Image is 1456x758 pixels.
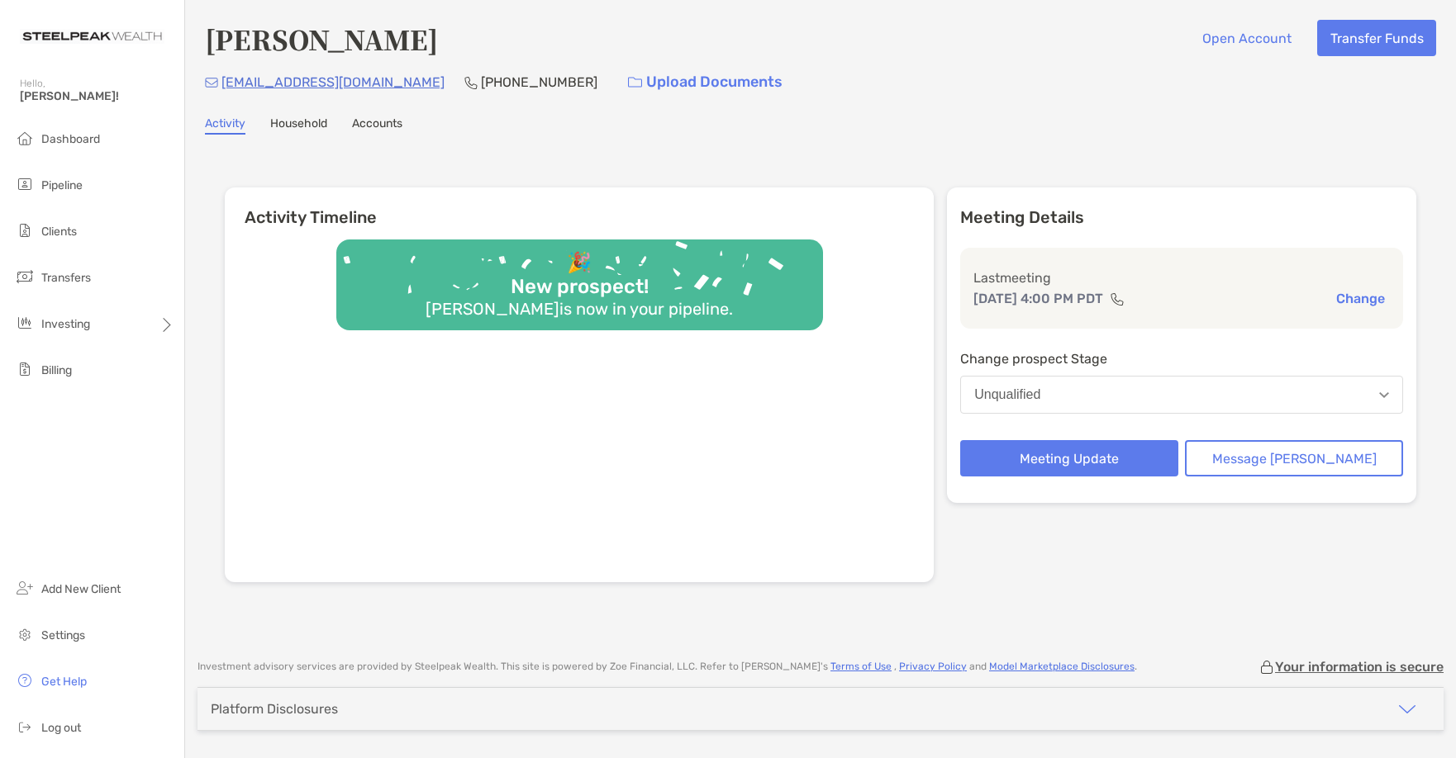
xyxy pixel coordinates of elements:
button: Meeting Update [960,440,1178,476]
span: Pipeline [41,178,83,192]
a: Upload Documents [617,64,793,100]
span: Clients [41,225,77,239]
img: Email Icon [205,78,218,88]
img: pipeline icon [15,174,35,194]
img: button icon [628,77,642,88]
p: [DATE] 4:00 PM PDT [973,288,1103,309]
img: icon arrow [1397,699,1417,719]
button: Transfer Funds [1317,20,1436,56]
div: 🎉 [560,251,598,275]
span: Investing [41,317,90,331]
p: Last meeting [973,268,1390,288]
a: Accounts [352,116,402,135]
span: Billing [41,363,72,377]
img: investing icon [15,313,35,333]
h4: [PERSON_NAME] [205,20,438,58]
div: New prospect! [504,275,655,299]
span: Log out [41,721,81,735]
span: Transfers [41,271,91,285]
img: Phone Icon [464,76,478,89]
p: [EMAIL_ADDRESS][DOMAIN_NAME] [221,72,445,92]
img: billing icon [15,359,35,379]
img: Zoe Logo [20,7,164,66]
div: Platform Disclosures [211,701,338,717]
span: Get Help [41,675,87,689]
img: Open dropdown arrow [1379,392,1389,398]
button: Change [1331,290,1390,307]
img: add_new_client icon [15,578,35,598]
span: [PERSON_NAME]! [20,89,174,103]
button: Unqualified [960,376,1403,414]
a: Terms of Use [830,661,892,672]
button: Message [PERSON_NAME] [1185,440,1403,476]
h6: Activity Timeline [225,187,934,227]
img: communication type [1110,292,1125,306]
img: get-help icon [15,670,35,690]
p: Change prospect Stage [960,348,1403,369]
img: dashboard icon [15,128,35,148]
a: Privacy Policy [899,661,967,672]
img: clients icon [15,220,35,240]
span: Add New Client [41,582,121,596]
img: logout icon [15,717,35,737]
span: Settings [41,628,85,642]
a: Household [270,116,327,135]
button: Open Account [1189,20,1304,56]
div: [PERSON_NAME] is now in your pipeline. [419,299,740,319]
a: Model Marketplace Disclosures [989,661,1135,672]
p: Meeting Details [960,207,1403,228]
img: Confetti [336,239,823,316]
p: Investment advisory services are provided by Steelpeak Wealth . This site is powered by Zoe Finan... [197,661,1137,673]
p: Your information is secure [1275,659,1444,675]
p: [PHONE_NUMBER] [481,72,597,92]
span: Dashboard [41,132,100,146]
a: Activity [205,116,245,135]
div: Unqualified [974,387,1040,402]
img: settings icon [15,624,35,644]
img: transfers icon [15,267,35,287]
